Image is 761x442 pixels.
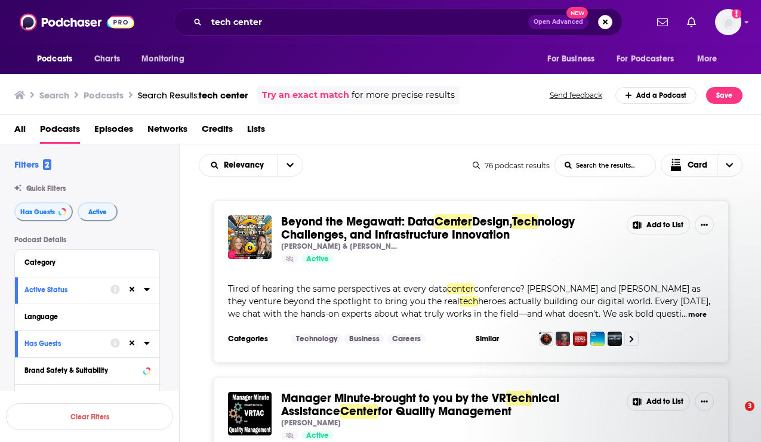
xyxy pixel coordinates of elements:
h3: Categories [228,334,282,344]
p: Podcast Details [14,236,160,244]
span: Tech [506,391,532,406]
a: Search Results:tech center [138,89,248,101]
span: Active [306,254,329,265]
span: Beyond the Megawatt: Data [281,214,435,229]
button: open menu [539,48,609,70]
img: User Profile [715,9,741,35]
a: Credits [202,119,233,144]
button: open menu [689,48,732,70]
span: Design, [472,214,512,229]
span: Center [435,214,472,229]
span: for more precise results [352,88,455,102]
button: Choose View [661,154,743,177]
a: Careers [387,334,426,344]
a: Show notifications dropdown [652,12,673,32]
a: Episodes [94,119,133,144]
h2: Filters [14,159,51,170]
span: Manager Minute-brought to you by the VR [281,391,506,406]
p: [PERSON_NAME] & [PERSON_NAME] [281,242,400,251]
div: Active Status [24,286,103,294]
button: Show More Button [695,215,714,234]
span: Active [88,209,107,215]
span: center [447,283,474,294]
div: Search podcasts, credits, & more... [174,8,623,36]
p: [PERSON_NAME] [281,418,341,428]
a: Try an exact match [262,88,349,102]
button: open menu [199,161,278,169]
a: Lists [247,119,265,144]
button: Brand Safety & Suitability [24,363,150,378]
h3: Search [39,89,69,101]
button: Add to List [627,215,690,234]
button: Show profile menu [715,9,741,35]
button: open menu [133,48,199,70]
h3: Podcasts [84,89,124,101]
a: Charts [87,48,127,70]
button: Language [24,309,150,324]
button: Send feedback [546,90,606,100]
span: Open Advanced [534,19,583,25]
a: Podcasts [40,119,80,144]
input: Search podcasts, credits, & more... [207,13,528,32]
button: open menu [609,48,691,70]
span: nical Assistance [281,391,559,419]
button: Clear Filters [6,403,173,430]
a: Beyond the Megawatt: DataCenterDesign,Technology Challenges, and Infrastructure Innovation [281,215,617,242]
button: open menu [278,154,303,176]
span: Tired of hearing the same perspectives at every data [228,283,447,294]
svg: Add a profile image [732,9,741,18]
button: more [688,310,707,320]
a: Show notifications dropdown [682,12,701,32]
img: Manager Minute-brought to you by the VR Technical Assistance Center for Quality Management [228,392,272,435]
span: Logged in as systemsteam [715,9,741,35]
button: Active [78,202,118,221]
a: Business [344,334,384,344]
span: Active [306,430,329,442]
span: ... [682,308,687,319]
div: Category [24,258,142,267]
span: for Quality Management [378,404,512,419]
span: For Podcasters [617,51,674,67]
img: Beyond the Megawatt: Data Center Design, Technology Challenges, and Infrastructure Innovation [228,215,272,259]
a: All [14,119,26,144]
button: Political SkewBeta [24,390,150,404]
span: Center [340,404,378,419]
button: Save [706,87,742,104]
img: Podchaser - Follow, Share and Rate Podcasts [20,11,134,33]
h3: Similar [476,334,529,344]
a: Manager Minute-brought to you by the VRTechnical AssistanceCenterfor Quality Management [281,392,617,418]
span: tech [460,296,478,307]
button: Has Guests [24,336,110,351]
a: Add a Podcast [615,87,697,104]
span: Card [688,161,707,169]
span: Quick Filters [26,184,66,193]
a: Active [301,254,334,264]
span: Relevancy [224,161,268,169]
span: Monitoring [141,51,184,67]
span: For Business [547,51,594,67]
span: Charts [94,51,120,67]
span: Tech [512,214,538,229]
span: Has Guests [20,209,55,215]
span: tech center [199,89,248,101]
span: Podcasts [37,51,72,67]
div: Brand Safety & Suitability [24,366,140,375]
a: Networks [147,119,187,144]
span: More [697,51,717,67]
button: Category [24,255,150,270]
iframe: Intercom live chat [720,401,749,430]
div: Search Results: [138,89,248,101]
button: Active Status [24,282,110,297]
span: 2 [43,159,51,170]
